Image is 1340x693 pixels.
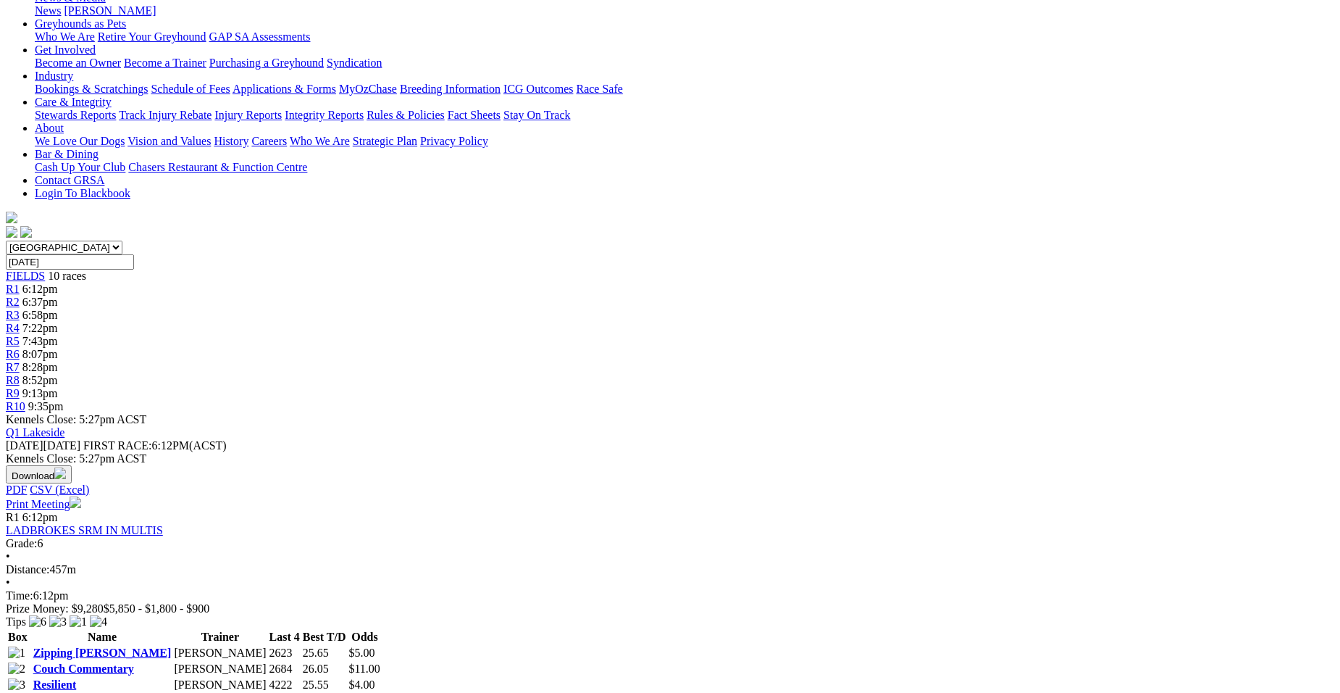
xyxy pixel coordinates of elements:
span: 6:12pm [22,511,58,523]
th: Best T/D [302,630,347,644]
a: Integrity Reports [285,109,364,121]
a: R7 [6,361,20,373]
span: 8:52pm [22,374,58,386]
span: 9:13pm [22,387,58,399]
a: Schedule of Fees [151,83,230,95]
td: 4222 [269,678,301,692]
a: R9 [6,387,20,399]
div: Care & Integrity [35,109,1334,122]
a: News [35,4,61,17]
th: Trainer [173,630,267,644]
div: Kennels Close: 5:27pm ACST [6,452,1334,465]
a: Login To Blackbook [35,187,130,199]
span: $11.00 [348,663,380,675]
a: CSV (Excel) [30,484,89,496]
span: Kennels Close: 5:27pm ACST [6,413,146,426]
a: Race Safe [576,83,622,95]
img: 4 [90,615,107,628]
div: 6 [6,537,1334,550]
a: Contact GRSA [35,174,104,186]
span: 7:43pm [22,335,58,347]
button: Download [6,465,72,484]
a: Cash Up Your Club [35,161,125,173]
td: 26.05 [302,662,347,676]
a: Track Injury Rebate [119,109,212,121]
a: R5 [6,335,20,347]
img: twitter.svg [20,226,32,238]
span: Box [8,631,28,643]
a: About [35,122,64,134]
img: 3 [8,679,25,692]
td: [PERSON_NAME] [173,678,267,692]
div: Download [6,484,1334,497]
a: Zipping [PERSON_NAME] [33,647,172,659]
a: ICG Outcomes [503,83,573,95]
span: 7:22pm [22,322,58,334]
a: R4 [6,322,20,334]
img: 3 [49,615,67,628]
div: Greyhounds as Pets [35,30,1334,43]
a: PDF [6,484,27,496]
img: 1 [8,647,25,660]
a: LADBROKES SRM IN MULTIS [6,524,163,536]
span: R6 [6,348,20,360]
a: Care & Integrity [35,96,112,108]
span: Distance: [6,563,49,576]
a: Become an Owner [35,57,121,69]
span: 8:28pm [22,361,58,373]
th: Odds [348,630,381,644]
a: R2 [6,296,20,308]
a: Fact Sheets [448,109,501,121]
a: GAP SA Assessments [209,30,311,43]
img: facebook.svg [6,226,17,238]
a: R1 [6,283,20,295]
a: Strategic Plan [353,135,417,147]
a: Careers [251,135,287,147]
a: FIELDS [6,270,45,282]
td: 2684 [269,662,301,676]
a: Injury Reports [214,109,282,121]
div: News & Media [35,4,1334,17]
a: Vision and Values [127,135,211,147]
a: R10 [6,400,25,412]
span: 8:07pm [22,348,58,360]
span: 6:37pm [22,296,58,308]
span: • [6,576,10,589]
span: FIRST RACE: [83,439,151,452]
a: Greyhounds as Pets [35,17,126,30]
div: Industry [35,83,1334,96]
a: Rules & Policies [367,109,445,121]
div: 6:12pm [6,589,1334,602]
td: [PERSON_NAME] [173,646,267,660]
img: 1 [70,615,87,628]
span: $5,850 - $1,800 - $900 [104,602,210,615]
a: Become a Trainer [124,57,206,69]
span: [DATE] [6,439,43,452]
a: Couch Commentary [33,663,134,675]
span: 9:35pm [28,400,64,412]
td: 25.65 [302,646,347,660]
a: Privacy Policy [420,135,488,147]
a: Breeding Information [400,83,501,95]
span: [DATE] [6,439,80,452]
div: Get Involved [35,57,1334,70]
td: 25.55 [302,678,347,692]
div: About [35,135,1334,148]
a: Stewards Reports [35,109,116,121]
div: 457m [6,563,1334,576]
a: Syndication [327,57,382,69]
img: download.svg [54,468,66,479]
a: MyOzChase [339,83,397,95]
div: Bar & Dining [35,161,1334,174]
a: R3 [6,309,20,321]
a: Who We Are [35,30,95,43]
a: History [214,135,248,147]
a: R8 [6,374,20,386]
span: $4.00 [348,679,374,691]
